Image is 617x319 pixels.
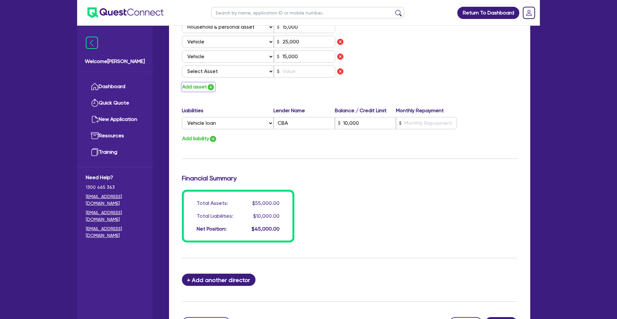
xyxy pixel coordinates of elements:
[182,83,215,91] button: Add asset
[91,115,99,123] img: new-application
[274,50,335,63] input: Value
[274,21,335,33] input: Value
[274,65,335,77] input: Value
[457,7,519,19] a: Return To Dashboard
[336,38,344,46] img: icon remove asset liability
[85,58,145,65] span: Welcome [PERSON_NAME]
[335,107,396,114] label: Balance / Credit Limit
[86,184,144,191] span: 1300 465 363
[336,68,344,75] img: icon remove asset liability
[211,7,404,18] input: Search by name, application ID or mobile number...
[86,78,144,95] a: Dashboard
[209,135,217,143] img: icon-add
[396,107,457,114] label: Monthly Repayment
[86,193,144,207] a: [EMAIL_ADDRESS][DOMAIN_NAME]
[182,174,517,182] h3: Financial Summary
[91,99,99,107] img: quick-quote
[86,37,98,49] img: icon-menu-close
[253,213,280,219] span: $10,000.00
[207,83,215,91] img: icon-add
[273,117,335,129] input: Lender Name
[86,209,144,223] a: [EMAIL_ADDRESS][DOMAIN_NAME]
[274,36,335,48] input: Value
[86,111,144,128] a: New Application
[182,274,255,286] button: + Add another director
[396,117,457,129] input: Monthly Repayment
[86,174,144,181] span: Need Help?
[86,225,144,239] a: [EMAIL_ADDRESS][DOMAIN_NAME]
[273,107,335,114] label: Lender Name
[182,107,273,114] label: Liabilities
[91,132,99,140] img: resources
[336,53,344,60] img: icon remove asset liability
[197,199,228,207] div: Total Assets:
[86,128,144,144] a: Resources
[252,200,280,206] span: $55,000.00
[86,95,144,111] a: Quick Quote
[87,7,164,18] img: quest-connect-logo-blue
[521,5,537,21] a: Dropdown toggle
[91,148,99,156] img: training
[182,134,217,143] button: Add liability
[335,117,396,129] input: Balance / Credit Limit
[252,226,280,232] span: $45,000.00
[197,212,233,220] div: Total Liabilities:
[197,225,227,233] div: Net Position:
[86,144,144,160] a: Training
